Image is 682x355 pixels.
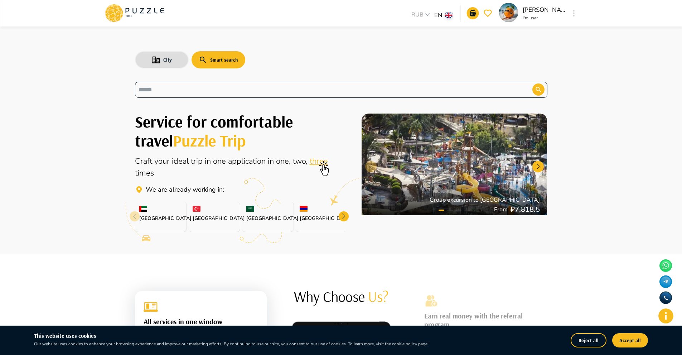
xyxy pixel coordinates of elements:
[368,288,388,306] span: Us?
[228,156,268,167] span: application
[135,156,154,167] span: Craft
[135,112,345,150] h1: Create your perfect trip with Puzzle Trip.
[294,288,323,306] span: Why
[268,156,276,167] span: in
[135,51,189,68] button: City
[310,156,328,167] span: three
[430,196,540,204] p: Group excursion to [GEOGRAPHIC_DATA]
[300,215,343,222] p: [GEOGRAPHIC_DATA]
[146,185,224,195] p: Travel Service Puzzle Trip
[135,168,154,178] span: times
[34,341,464,347] p: Our website uses cookies to enhance your browsing experience and improve our marketing efforts. B...
[515,204,540,215] p: 7,818.5
[445,13,453,18] img: lang
[571,333,606,347] button: Reject all
[34,331,464,341] h6: This website uses cookies
[494,205,511,214] p: From
[172,156,191,167] span: ideal
[191,156,205,167] span: trip
[135,155,345,179] div: Online aggregator of travel services to travel around the world.
[499,3,518,22] img: profile_picture PuzzleTrip
[276,156,293,167] span: one,
[139,215,182,222] p: [GEOGRAPHIC_DATA]
[154,156,172,167] span: your
[205,156,213,167] span: in
[144,315,258,328] h3: All services in one window
[424,310,539,331] h3: Earn real money with the referral program
[323,288,368,306] span: Choose
[467,7,479,19] button: go-to-basket-submit-button
[482,7,494,19] button: go-to-wishlist-submit-button
[173,130,246,150] span: Puzzle Trip
[434,11,442,20] p: EN
[293,156,310,167] span: two,
[246,215,289,222] p: [GEOGRAPHIC_DATA]
[193,215,236,222] p: [GEOGRAPHIC_DATA]
[192,51,245,68] button: Smart search
[523,5,566,15] p: [PERSON_NAME]
[409,10,434,21] div: RUB
[511,204,515,215] p: ₽
[612,333,648,347] button: Accept all
[523,15,566,21] p: I'm user
[213,156,228,167] span: one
